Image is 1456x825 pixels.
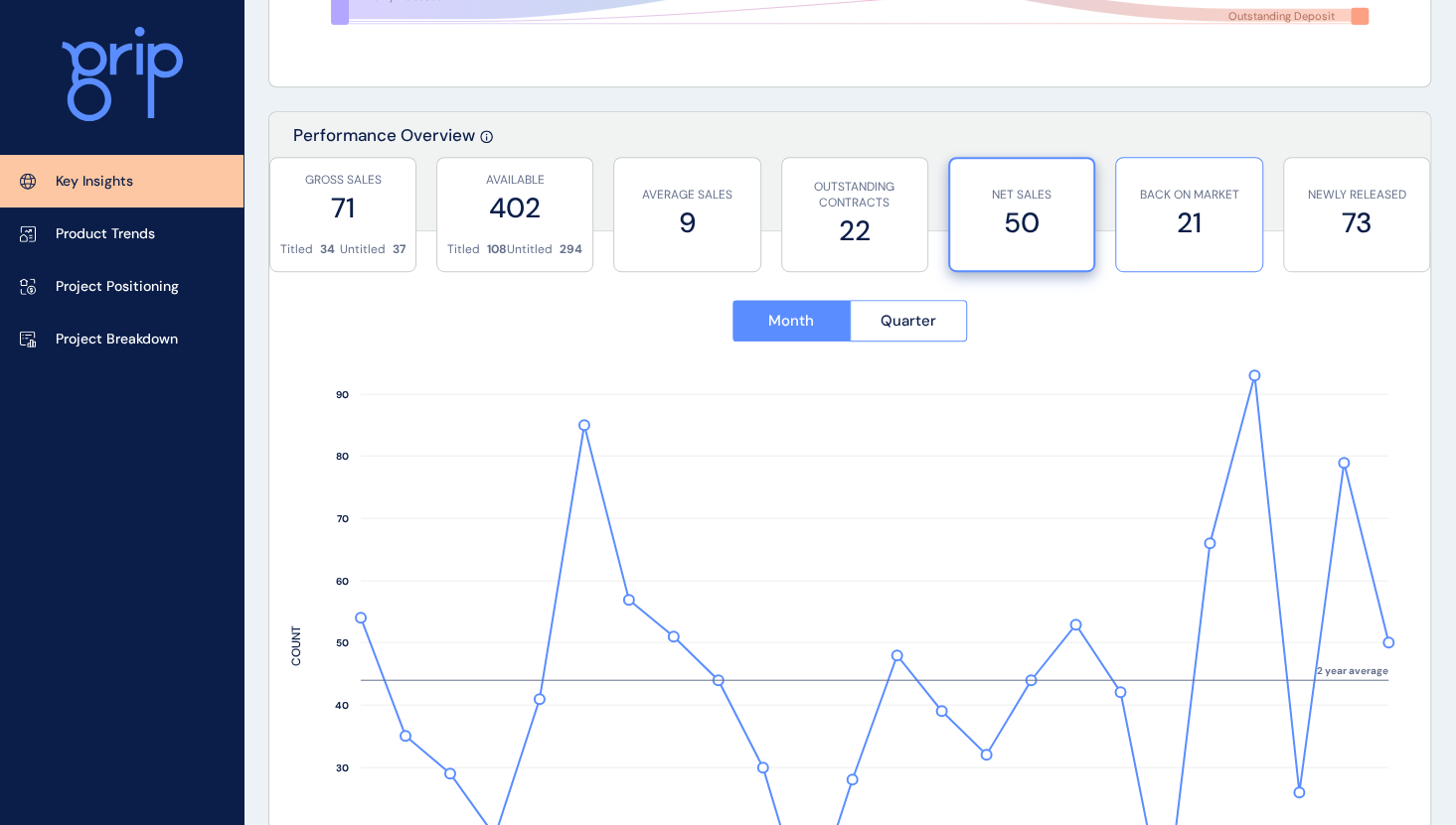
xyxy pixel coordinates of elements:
[1126,204,1251,242] label: 21
[56,277,179,297] p: Project Positioning
[1294,204,1419,242] label: 73
[336,636,349,649] text: 50
[447,172,582,189] p: AVAILABLE
[335,699,349,712] text: 40
[960,204,1083,242] label: 50
[1126,187,1251,204] p: BACK ON MARKET
[732,300,850,342] button: Month
[337,512,349,525] text: 70
[56,330,178,349] p: Project Breakdown
[340,241,386,258] p: Untitled
[1294,187,1419,204] p: NEWLY RELEASED
[960,187,1083,204] p: NET SALES
[56,224,155,244] p: Product Trends
[320,241,335,258] p: 34
[850,300,968,342] button: Quarter
[393,241,405,258] p: 37
[487,241,507,258] p: 108
[768,311,814,331] span: Month
[1317,664,1388,677] text: 2 year average
[336,450,349,463] text: 80
[624,204,749,242] label: 9
[288,625,304,666] text: COUNT
[336,761,349,774] text: 30
[792,211,917,250] label: 22
[280,172,405,189] p: GROSS SALES
[293,124,475,230] p: Performance Overview
[507,241,553,258] p: Untitled
[336,575,349,588] text: 60
[280,189,405,227] label: 71
[792,179,917,212] p: OUTSTANDING CONTRACTS
[336,388,349,401] text: 90
[624,187,749,204] p: AVERAGE SALES
[447,189,582,227] label: 402
[56,172,133,192] p: Key Insights
[447,241,480,258] p: Titled
[881,311,936,331] span: Quarter
[560,241,582,258] p: 294
[280,241,313,258] p: Titled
